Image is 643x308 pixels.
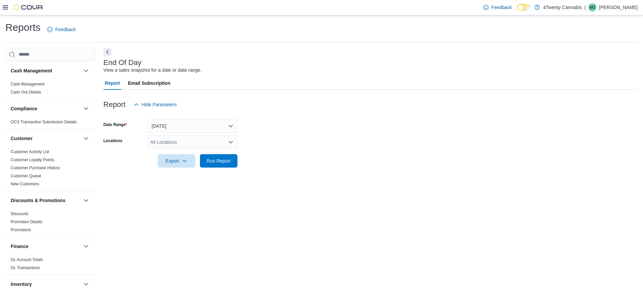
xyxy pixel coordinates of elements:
[82,134,90,142] button: Customer
[11,90,41,95] a: Cash Out Details
[11,89,41,95] span: Cash Out Details
[5,256,95,274] div: Finance
[200,154,237,168] button: Run Report
[82,280,90,288] button: Inventory
[103,122,127,127] label: Date Range
[11,197,81,204] button: Discounts & Promotions
[13,4,44,11] img: Cova
[228,139,233,145] button: Open list of options
[11,81,45,87] span: Cash Management
[11,243,81,250] button: Finance
[11,281,81,288] button: Inventory
[82,105,90,113] button: Compliance
[11,174,41,178] a: Customer Queue
[162,154,191,168] span: Export
[103,59,142,67] h3: End Of Day
[103,138,123,143] label: Locations
[517,4,531,11] input: Dark Mode
[11,243,28,250] h3: Finance
[11,228,31,232] a: Promotions
[588,3,596,11] div: Mason John
[11,165,60,171] span: Customer Purchase History
[207,158,231,164] span: Run Report
[5,80,95,99] div: Cash Management
[11,67,52,74] h3: Cash Management
[82,196,90,204] button: Discounts & Promotions
[11,105,37,112] h3: Compliance
[11,265,40,270] a: GL Transactions
[11,158,54,162] a: Customer Loyalty Points
[5,118,95,129] div: Compliance
[11,211,28,216] a: Discounts
[599,3,638,11] p: [PERSON_NAME]
[5,148,95,191] div: Customer
[131,98,180,111] button: Hide Parameters
[11,120,77,124] a: OCS Transaction Submission Details
[11,281,32,288] h3: Inventory
[11,197,65,204] h3: Discounts & Promotions
[11,135,81,142] button: Customer
[543,3,582,11] p: 4Twenty Cannabis
[105,76,120,90] span: Report
[11,119,77,125] span: OCS Transaction Submission Details
[584,3,586,11] p: |
[82,67,90,75] button: Cash Management
[11,257,43,262] a: GL Account Totals
[5,21,41,34] h1: Reports
[11,182,39,186] a: New Customers
[11,173,41,179] span: Customer Queue
[11,135,32,142] h3: Customer
[5,210,95,237] div: Discounts & Promotions
[11,220,43,224] a: Promotion Details
[142,101,177,108] span: Hide Parameters
[590,3,595,11] span: MJ
[103,67,202,74] div: View a sales snapshot for a date or date range.
[55,26,76,33] span: Feedback
[11,157,54,163] span: Customer Loyalty Points
[103,48,112,56] button: Next
[11,149,49,154] a: Customer Activity List
[11,166,60,170] a: Customer Purchase History
[11,181,39,187] span: New Customers
[45,23,78,36] a: Feedback
[103,101,126,109] h3: Report
[11,227,31,233] span: Promotions
[82,242,90,250] button: Finance
[11,82,45,86] a: Cash Management
[491,4,512,11] span: Feedback
[11,105,81,112] button: Compliance
[128,76,170,90] span: Email Subscription
[158,154,195,168] button: Export
[148,119,237,133] button: [DATE]
[11,67,81,74] button: Cash Management
[481,1,514,14] a: Feedback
